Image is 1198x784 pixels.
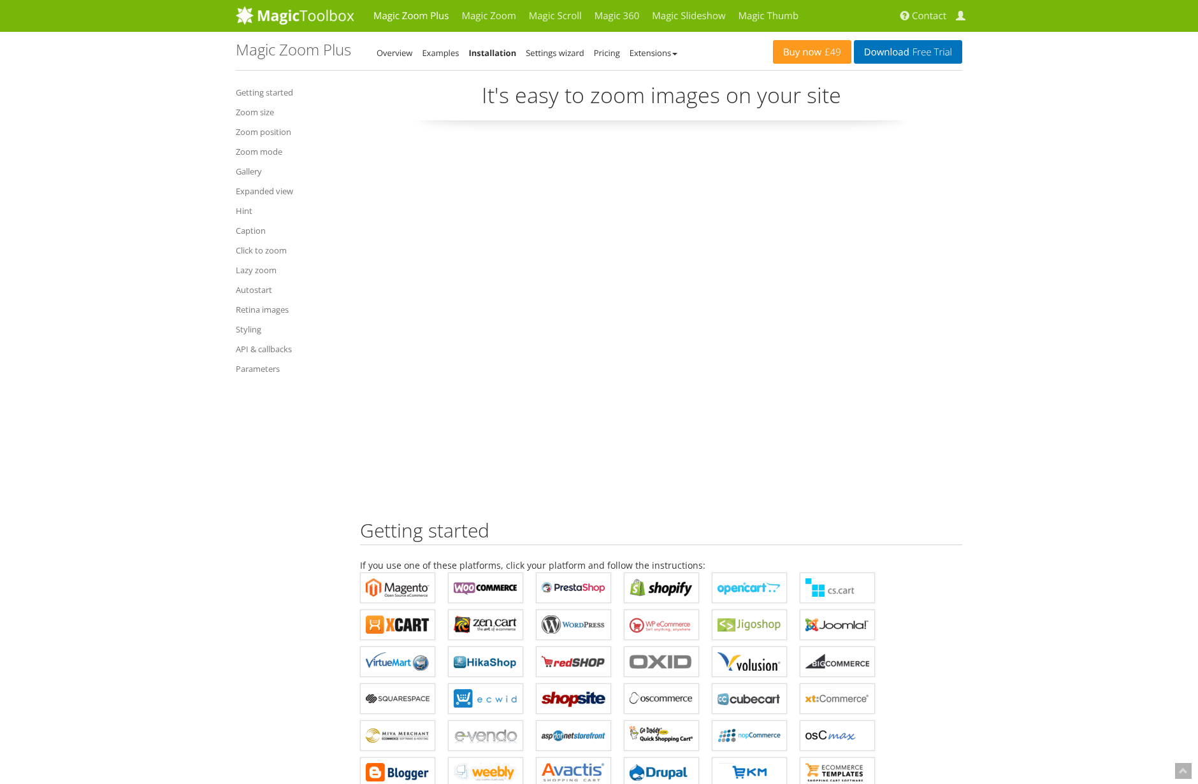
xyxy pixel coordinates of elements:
b: Magic Zoom Plus for PrestaShop [542,578,605,597]
b: Magic Zoom Plus for Avactis [542,763,605,782]
a: Magic Zoom Plus for WooCommerce [448,573,523,603]
b: Magic Zoom Plus for CS-Cart [805,578,869,597]
a: Magic Zoom Plus for ShopSite [536,683,611,714]
a: Retina images [236,302,341,317]
a: Buy now£49 [773,40,851,64]
b: Magic Zoom Plus for Zen Cart [454,615,517,634]
span: Contact [912,10,946,22]
a: Magic Zoom Plus for WordPress [536,609,611,640]
a: Zoom size [236,104,341,120]
b: Magic Zoom Plus for Jigoshop [718,615,781,634]
span: Free Trial [909,47,952,57]
a: Getting started [236,85,341,100]
a: Gallery [236,164,341,179]
a: Pricing [594,47,620,59]
a: Examples [422,47,459,59]
a: Magic Zoom Plus for Joomla [800,609,875,640]
b: Magic Zoom Plus for VirtueMart [366,652,429,671]
a: API & callbacks [236,341,341,357]
b: Magic Zoom Plus for ecommerce Templates [805,763,869,782]
a: Magic Zoom Plus for GoDaddy Shopping Cart [624,720,699,751]
a: Magic Zoom Plus for CubeCart [712,683,787,714]
b: Magic Zoom Plus for e-vendo [454,726,517,745]
a: Magic Zoom Plus for VirtueMart [360,646,435,677]
b: Magic Zoom Plus for osCommerce [630,689,693,708]
a: Overview [377,47,412,59]
a: Magic Zoom Plus for WP e-Commerce [624,609,699,640]
a: Autostart [236,282,341,297]
a: Magic Zoom Plus for CS-Cart [800,573,875,603]
a: Magic Zoom Plus for Magento [360,573,435,603]
b: Magic Zoom Plus for CubeCart [718,689,781,708]
a: Magic Zoom Plus for Miva Merchant [360,720,435,751]
h1: Magic Zoom Plus [236,41,351,58]
img: MagicToolbox.com - Image tools for your website [236,6,354,25]
b: Magic Zoom Plus for Bigcommerce [805,652,869,671]
span: £49 [821,47,841,57]
a: Expanded view [236,183,341,199]
a: Magic Zoom Plus for HikaShop [448,646,523,677]
a: Magic Zoom Plus for nopCommerce [712,720,787,751]
p: It's easy to zoom images on your site [360,80,962,120]
b: Magic Zoom Plus for Shopify [630,578,693,597]
a: Caption [236,223,341,238]
h2: Getting started [360,520,962,545]
b: Magic Zoom Plus for WordPress [542,615,605,634]
b: Magic Zoom Plus for Joomla [805,615,869,634]
a: Hint [236,203,341,218]
a: Styling [236,322,341,337]
a: Magic Zoom Plus for OXID [624,646,699,677]
a: Magic Zoom Plus for Zen Cart [448,609,523,640]
b: Magic Zoom Plus for OXID [630,652,693,671]
b: Magic Zoom Plus for xt:Commerce [805,689,869,708]
b: Magic Zoom Plus for GoDaddy Shopping Cart [630,726,693,745]
a: Settings wizard [526,47,584,59]
a: Zoom position [236,124,341,139]
b: Magic Zoom Plus for HikaShop [454,652,517,671]
b: Magic Zoom Plus for Blogger [366,763,429,782]
a: Zoom mode [236,144,341,159]
b: Magic Zoom Plus for nopCommerce [718,726,781,745]
a: Magic Zoom Plus for osCMax [800,720,875,751]
b: Magic Zoom Plus for X-Cart [366,615,429,634]
a: Parameters [236,361,341,376]
a: Magic Zoom Plus for e-vendo [448,720,523,751]
a: Magic Zoom Plus for Jigoshop [712,609,787,640]
a: Magic Zoom Plus for ECWID [448,683,523,714]
b: Magic Zoom Plus for AspDotNetStorefront [542,726,605,745]
a: Magic Zoom Plus for OpenCart [712,573,787,603]
a: Installation [468,47,516,59]
a: Magic Zoom Plus for PrestaShop [536,573,611,603]
a: Extensions [630,47,677,59]
a: DownloadFree Trial [854,40,962,64]
b: Magic Zoom Plus for Squarespace [366,689,429,708]
a: Magic Zoom Plus for Bigcommerce [800,646,875,677]
a: Magic Zoom Plus for Volusion [712,646,787,677]
b: Magic Zoom Plus for Weebly [454,763,517,782]
a: Magic Zoom Plus for osCommerce [624,683,699,714]
b: Magic Zoom Plus for redSHOP [542,652,605,671]
b: Magic Zoom Plus for Volusion [718,652,781,671]
a: Magic Zoom Plus for X-Cart [360,609,435,640]
b: Magic Zoom Plus for WP e-Commerce [630,615,693,634]
b: Magic Zoom Plus for Miva Merchant [366,726,429,745]
a: Magic Zoom Plus for xt:Commerce [800,683,875,714]
b: Magic Zoom Plus for WooCommerce [454,578,517,597]
a: Magic Zoom Plus for AspDotNetStorefront [536,720,611,751]
b: Magic Zoom Plus for osCMax [805,726,869,745]
b: Magic Zoom Plus for ECWID [454,689,517,708]
b: Magic Zoom Plus for Drupal [630,763,693,782]
a: Magic Zoom Plus for Shopify [624,573,699,603]
b: Magic Zoom Plus for Magento [366,578,429,597]
b: Magic Zoom Plus for ShopSite [542,689,605,708]
a: Click to zoom [236,243,341,258]
a: Magic Zoom Plus for Squarespace [360,683,435,714]
b: Magic Zoom Plus for OpenCart [718,578,781,597]
a: Lazy zoom [236,262,341,278]
a: Magic Zoom Plus for redSHOP [536,646,611,677]
b: Magic Zoom Plus for EKM [718,763,781,782]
